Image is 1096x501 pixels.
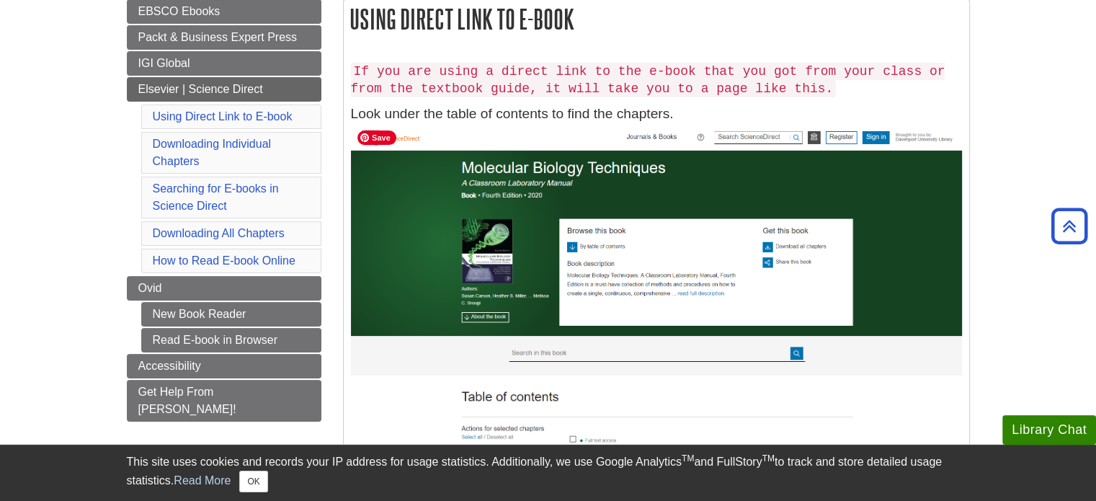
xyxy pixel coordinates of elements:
a: Get Help From [PERSON_NAME]! [127,380,321,422]
div: This site uses cookies and records your IP address for usage statistics. Additionally, we use Goo... [127,453,970,492]
span: EBSCO Ebooks [138,5,220,17]
a: Back to Top [1046,216,1092,236]
a: New Book Reader [141,302,321,327]
a: Read More [174,474,231,487]
sup: TM [762,453,775,464]
span: Get Help From [PERSON_NAME]! [138,386,236,415]
span: Ovid [138,282,162,294]
span: Accessibility [138,360,201,372]
span: IGI Global [138,57,190,69]
a: Using Direct Link to E-book [153,110,293,123]
a: Downloading All Chapters [153,227,285,239]
span: Save [357,130,396,145]
a: How to Read E-book Online [153,254,295,267]
span: Elsevier | Science Direct [138,83,263,95]
a: Accessibility [127,354,321,378]
button: Library Chat [1002,415,1096,445]
a: Searching for E-books in Science Direct [153,182,279,212]
a: Elsevier | Science Direct [127,77,321,102]
a: Ovid [127,276,321,301]
code: If you are using a direct link to the e-book that you got from your class or from the textbook gu... [351,63,945,97]
span: Packt & Business Expert Press [138,31,298,43]
a: Packt & Business Expert Press [127,25,321,50]
button: Close [239,471,267,492]
a: Downloading Individual Chapters [153,138,272,167]
a: IGI Global [127,51,321,76]
a: Read E-book in Browser [141,328,321,353]
sup: TM [682,453,694,464]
